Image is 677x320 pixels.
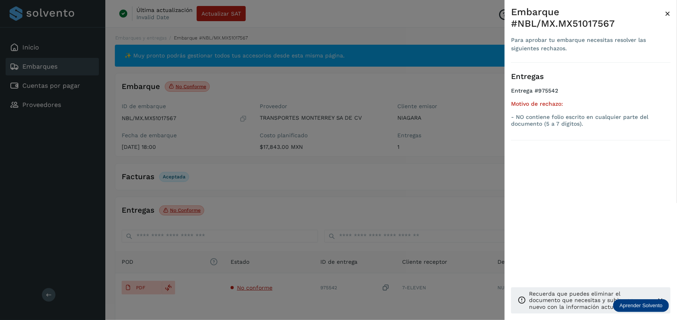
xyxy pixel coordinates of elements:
[511,101,671,107] h5: Motivo de rechazo:
[511,114,671,127] p: - NO contiene folio escrito en cualquier parte del documento (5 a 7 dígitos).
[529,290,650,310] p: Recuerda que puedes eliminar el documento que necesitas y subir uno nuevo con la información actu...
[511,87,671,101] h4: Entrega #975542
[665,8,671,19] span: ×
[511,72,671,81] h3: Entregas
[613,299,669,312] div: Aprender Solvento
[620,302,663,309] p: Aprender Solvento
[511,6,665,30] div: Embarque #NBL/MX.MX51017567
[665,6,671,21] button: Close
[511,36,665,53] div: Para aprobar tu embarque necesitas resolver las siguientes rechazos.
